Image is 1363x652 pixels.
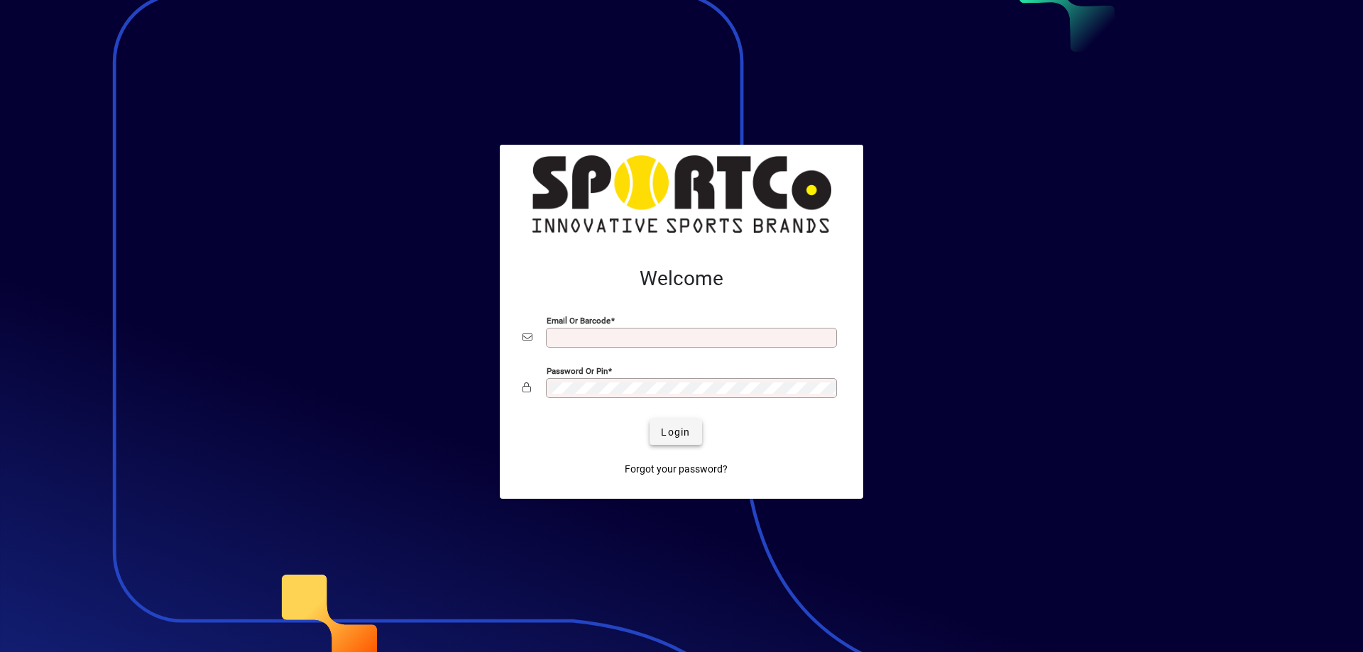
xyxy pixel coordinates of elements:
[619,456,733,482] a: Forgot your password?
[650,419,701,445] button: Login
[547,316,611,326] mat-label: Email or Barcode
[522,267,841,291] h2: Welcome
[661,425,690,440] span: Login
[625,462,728,477] span: Forgot your password?
[547,366,608,376] mat-label: Password or Pin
